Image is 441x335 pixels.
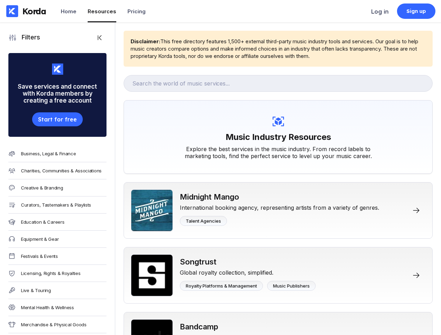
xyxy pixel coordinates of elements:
div: Songtrust [180,257,316,266]
a: Curators, Tastemakers & Playlists [8,196,106,214]
div: Filters [17,33,40,42]
div: Business, Legal & Finance [21,151,76,156]
div: Bandcamp [180,322,282,331]
img: Songtrust [131,254,173,296]
div: Explore the best services in the music industry. From record labels to marketing tools, find the ... [174,146,383,159]
a: Live & Touring [8,282,106,299]
div: Global royalty collection, simplified. [180,266,316,276]
div: Talent Agencies [186,218,221,224]
div: Pricing [127,8,146,15]
a: Festivals & Events [8,248,106,265]
div: Charities, Communities & Associations [21,168,102,173]
div: Resources [88,8,116,15]
div: Education & Careers [21,219,64,225]
a: Sign up [397,3,435,19]
div: International booking agency, representing artists from a variety of genres. [180,201,379,211]
div: Royalty Platforms & Management [186,283,257,289]
div: Midnight Mango [180,192,379,201]
a: Education & Careers [8,214,106,231]
a: Licensing, Rights & Royalties [8,265,106,282]
div: Save services and connect with Korda members by creating a free account [8,75,106,112]
div: Log in [371,8,389,15]
b: Disclaimer: [131,38,160,45]
h1: Music Industry Resources [226,128,331,146]
div: Festivals & Events [21,253,58,259]
input: Search the world of music services... [124,75,433,92]
div: Creative & Branding [21,185,63,191]
div: Merchandise & Physical Goods [21,322,87,327]
a: Mental Health & Wellness [8,299,106,316]
div: Start for free [38,116,76,123]
button: Start for free [32,112,82,126]
a: Charities, Communities & Associations [8,162,106,179]
div: Equipment & Gear [21,236,59,242]
div: Mental Health & Wellness [21,305,74,310]
a: Creative & Branding [8,179,106,196]
a: Equipment & Gear [8,231,106,248]
div: Music Publishers [273,283,310,289]
div: Sign up [406,8,426,15]
div: Live & Touring [21,288,51,293]
div: Korda [22,6,46,16]
div: Curators, Tastemakers & Playlists [21,202,91,208]
div: This free directory features 1,500+ external third-party music industry tools and services. Our g... [131,38,426,60]
a: Business, Legal & Finance [8,145,106,162]
div: Home [61,8,76,15]
a: Midnight MangoMidnight MangoInternational booking agency, representing artists from a variety of ... [124,182,433,239]
img: Midnight Mango [131,189,173,231]
div: Licensing, Rights & Royalties [21,270,80,276]
a: SongtrustSongtrustGlobal royalty collection, simplified.Royalty Platforms & ManagementMusic Publi... [124,247,433,304]
a: Merchandise & Physical Goods [8,316,106,333]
